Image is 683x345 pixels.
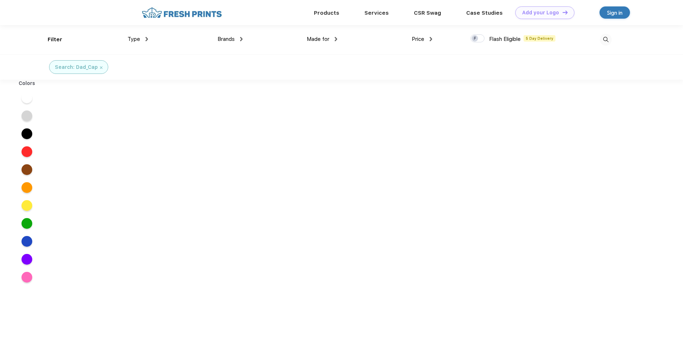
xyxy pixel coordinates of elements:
[218,36,235,42] span: Brands
[600,34,612,46] img: desktop_search.svg
[607,9,622,17] div: Sign in
[412,36,424,42] span: Price
[489,36,521,42] span: Flash Eligible
[563,10,568,14] img: DT
[307,36,329,42] span: Made for
[240,37,243,41] img: dropdown.png
[430,37,432,41] img: dropdown.png
[128,36,140,42] span: Type
[335,37,337,41] img: dropdown.png
[48,36,62,44] div: Filter
[314,10,339,16] a: Products
[140,6,224,19] img: fo%20logo%202.webp
[600,6,630,19] a: Sign in
[55,63,98,71] div: Search: Dad_Cap
[522,10,559,16] div: Add your Logo
[145,37,148,41] img: dropdown.png
[13,80,41,87] div: Colors
[100,66,102,69] img: filter_cancel.svg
